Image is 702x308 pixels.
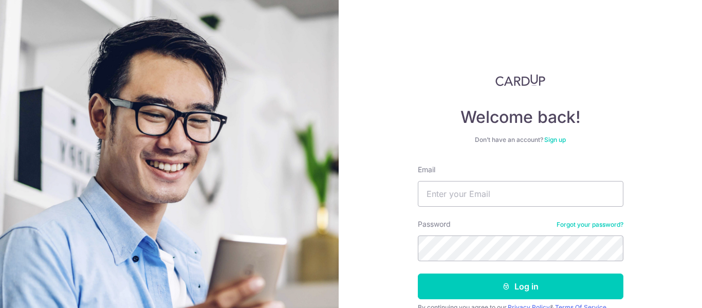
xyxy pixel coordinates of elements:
[418,107,623,128] h4: Welcome back!
[495,74,546,86] img: CardUp Logo
[544,136,566,143] a: Sign up
[418,181,623,207] input: Enter your Email
[557,221,623,229] a: Forgot your password?
[418,136,623,144] div: Don’t have an account?
[418,219,451,229] label: Password
[418,274,623,299] button: Log in
[418,165,435,175] label: Email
